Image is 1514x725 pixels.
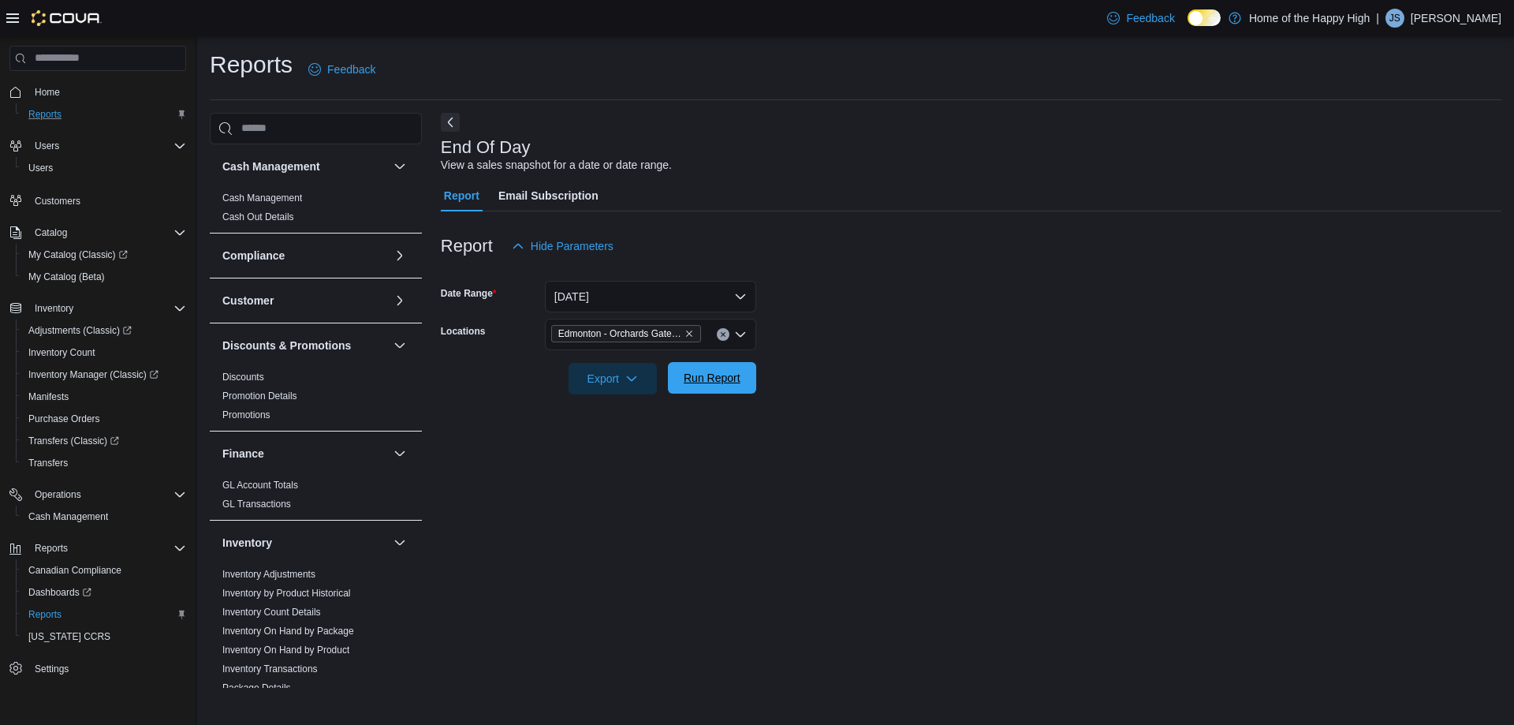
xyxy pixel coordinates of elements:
a: Adjustments (Classic) [16,320,192,342]
button: Run Report [668,362,756,394]
button: Purchase Orders [16,408,192,430]
a: Adjustments (Classic) [22,321,138,340]
span: Reports [28,108,62,121]
a: Promotions [222,409,270,420]
a: My Catalog (Classic) [16,244,192,266]
span: Adjustments (Classic) [28,324,132,337]
span: My Catalog (Beta) [22,267,186,286]
span: Manifests [28,391,69,403]
span: Package Details [222,682,291,694]
span: Operations [35,488,81,501]
span: Cash Management [28,510,108,523]
span: GL Account Totals [222,479,298,491]
button: Finance [222,446,387,462]
span: Users [28,136,186,155]
span: Purchase Orders [22,409,186,428]
span: Run Report [684,370,740,386]
a: GL Transactions [222,499,291,510]
span: Feedback [327,62,375,77]
h3: Customer [222,293,274,308]
span: Transfers [22,454,186,473]
span: Catalog [28,223,186,242]
span: Inventory Adjustments [222,568,315,581]
nav: Complex example [9,74,186,719]
a: Discounts [222,372,264,383]
a: My Catalog (Beta) [22,267,111,286]
span: GL Transactions [222,498,291,510]
a: Manifests [22,387,75,406]
a: Transfers [22,454,74,473]
div: Cash Management [210,189,422,233]
h1: Reports [210,49,293,80]
a: Reports [22,605,68,624]
span: Reports [22,105,186,124]
a: Inventory On Hand by Product [222,645,349,656]
a: Inventory On Hand by Package [222,626,354,637]
span: Cash Management [22,507,186,526]
button: Reports [3,537,192,559]
span: Inventory Count [28,346,95,359]
a: Canadian Compliance [22,561,128,580]
button: Users [16,157,192,179]
span: Inventory Count [22,343,186,362]
a: Cash Management [222,192,302,204]
button: Inventory [3,297,192,320]
button: Cash Management [16,506,192,528]
a: Inventory Manager (Classic) [16,364,192,386]
button: Cash Management [390,157,409,176]
span: Inventory On Hand by Product [222,644,349,656]
span: Catalog [35,226,67,239]
button: Inventory [28,299,80,318]
span: [US_STATE] CCRS [28,630,110,643]
button: Compliance [222,248,387,263]
button: Clear input [717,328,729,341]
p: [PERSON_NAME] [1411,9,1501,28]
a: Feedback [1101,2,1180,34]
button: Customer [222,293,387,308]
span: Reports [35,542,68,555]
button: Hide Parameters [505,230,620,262]
button: [US_STATE] CCRS [16,626,192,648]
button: Canadian Compliance [16,559,192,581]
button: Open list of options [734,328,747,341]
span: Promotions [222,409,270,421]
button: Inventory Count [16,342,192,364]
span: Cash Out Details [222,211,294,223]
button: Reports [28,539,74,558]
button: Home [3,80,192,103]
span: Home [28,82,186,102]
span: Edmonton - Orchards Gate - Fire & Flower [558,326,681,342]
div: Finance [210,476,422,520]
a: Feedback [302,54,382,85]
a: Inventory Transactions [222,663,318,675]
button: Remove Edmonton - Orchards Gate - Fire & Flower from selection in this group [684,329,694,338]
span: Transfers (Classic) [22,432,186,450]
span: Dashboards [28,586,91,599]
button: Operations [3,484,192,506]
span: Operations [28,485,186,504]
p: Home of the Happy High [1249,9,1370,28]
a: Transfers (Classic) [22,432,125,450]
img: Cova [32,10,102,26]
span: Hide Parameters [531,238,613,254]
button: Inventory [390,533,409,552]
a: Dashboards [16,581,192,604]
span: Promotion Details [222,390,297,402]
a: Inventory by Product Historical [222,588,351,599]
span: Purchase Orders [28,413,100,425]
span: Users [35,140,59,152]
label: Date Range [441,287,497,300]
a: Inventory Count [22,343,102,362]
h3: Finance [222,446,264,462]
h3: End Of Day [441,138,531,157]
button: Compliance [390,246,409,265]
h3: Inventory [222,535,272,551]
span: Reports [22,605,186,624]
button: Users [3,135,192,157]
a: Home [28,83,66,102]
div: Jesse Singh [1385,9,1404,28]
a: [US_STATE] CCRS [22,627,117,646]
span: Feedback [1126,10,1174,26]
span: Inventory [28,299,186,318]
